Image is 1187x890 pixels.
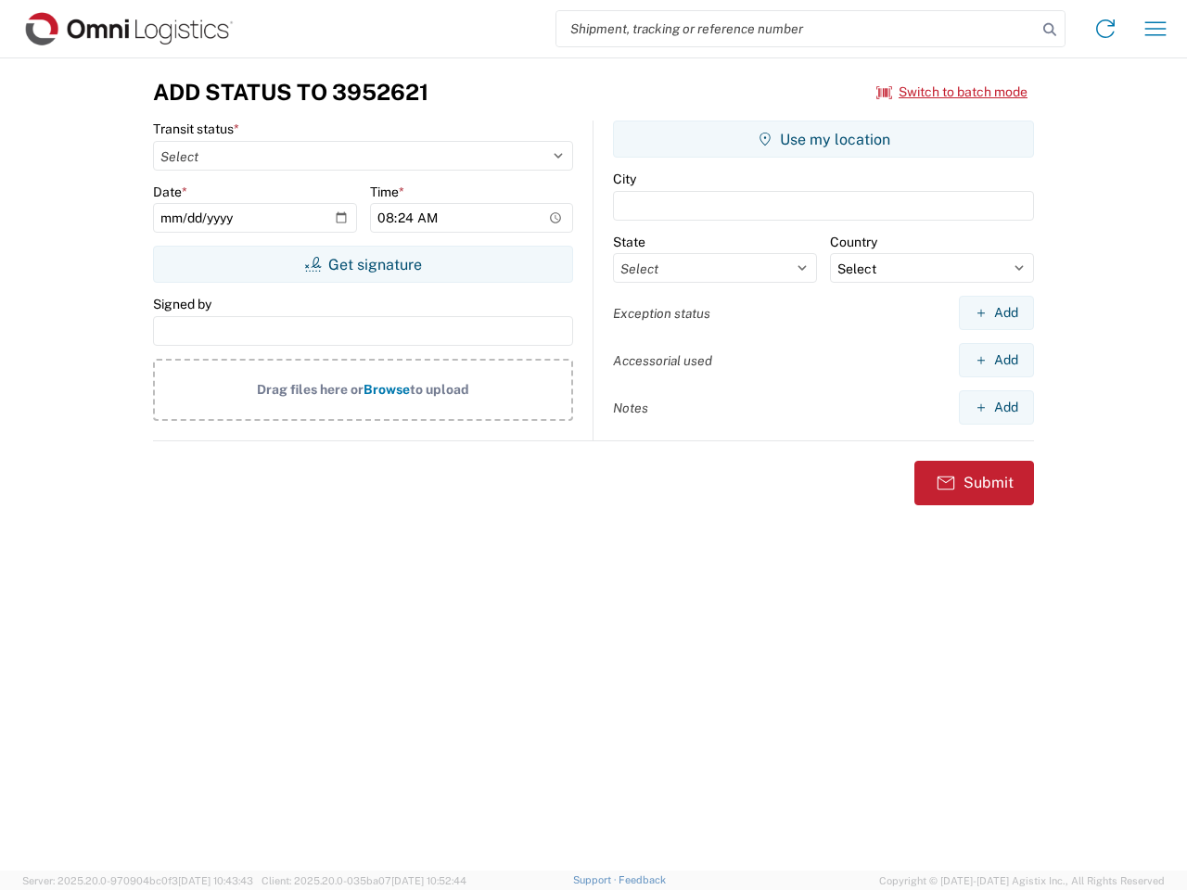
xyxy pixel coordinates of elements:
[410,382,469,397] span: to upload
[153,79,428,106] h3: Add Status to 3952621
[364,382,410,397] span: Browse
[22,875,253,886] span: Server: 2025.20.0-970904bc0f3
[613,305,710,322] label: Exception status
[613,400,648,416] label: Notes
[830,234,877,250] label: Country
[613,352,712,369] label: Accessorial used
[556,11,1037,46] input: Shipment, tracking or reference number
[914,461,1034,505] button: Submit
[619,874,666,885] a: Feedback
[879,872,1165,889] span: Copyright © [DATE]-[DATE] Agistix Inc., All Rights Reserved
[257,382,364,397] span: Drag files here or
[573,874,619,885] a: Support
[153,296,211,312] label: Signed by
[959,296,1034,330] button: Add
[178,875,253,886] span: [DATE] 10:43:43
[262,875,466,886] span: Client: 2025.20.0-035ba07
[153,121,239,137] label: Transit status
[613,121,1034,158] button: Use my location
[153,246,573,283] button: Get signature
[876,77,1027,108] button: Switch to batch mode
[391,875,466,886] span: [DATE] 10:52:44
[959,390,1034,425] button: Add
[370,184,404,200] label: Time
[959,343,1034,377] button: Add
[613,171,636,187] label: City
[613,234,645,250] label: State
[153,184,187,200] label: Date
